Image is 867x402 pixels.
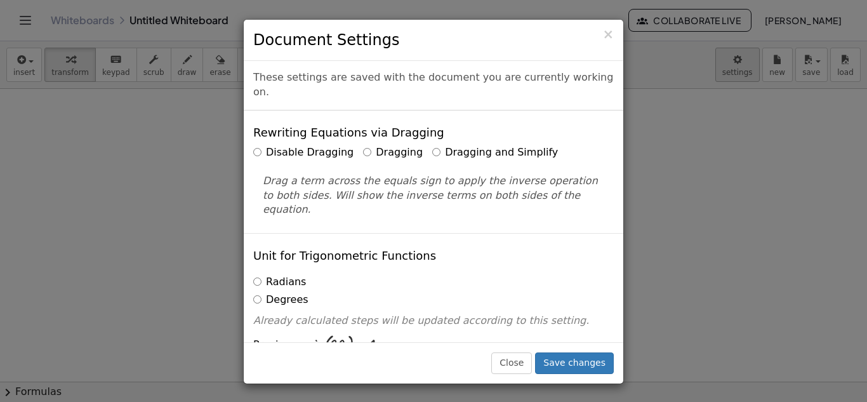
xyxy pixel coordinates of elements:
h4: Unit for Trigonometric Functions [253,250,436,262]
span: × [602,27,614,42]
input: Radians [253,278,261,286]
h4: Rewriting Equations via Dragging [253,126,444,139]
button: Close [602,28,614,41]
h3: Document Settings [253,29,614,51]
span: Preview: [253,338,296,352]
button: Close [491,352,532,374]
input: Degrees [253,295,261,304]
p: Already calculated steps will be updated according to this setting. [253,314,614,328]
label: Radians [253,275,306,290]
input: Disable Dragging [253,148,261,156]
div: These settings are saved with the document you are currently working on. [244,61,623,111]
input: Dragging and Simplify [432,148,440,156]
p: Drag a term across the equals sign to apply the inverse operation to both sides. Will show the in... [263,174,604,218]
label: Disable Dragging [253,145,354,160]
input: Dragging [363,148,371,156]
label: Dragging [363,145,423,160]
label: Dragging and Simplify [432,145,558,160]
label: Degrees [253,293,308,307]
button: Save changes [535,352,614,374]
